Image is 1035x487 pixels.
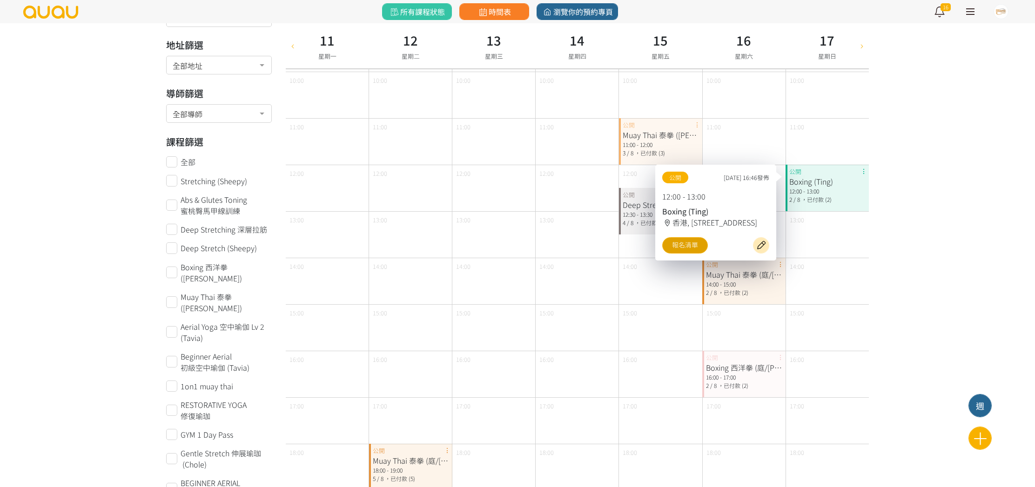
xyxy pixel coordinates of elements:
span: 星期六 [735,52,753,60]
span: Deep Stretching 深層拉筋 [181,224,267,235]
div: 16:00 - 17:00 [706,373,782,381]
span: 11:00 [289,122,304,131]
h3: 17 [818,31,836,50]
span: GYM 1 Day Pass [181,429,233,440]
span: 17:00 [289,401,304,410]
span: ，已付款 (2) [801,195,832,203]
span: 10:00 [623,76,637,85]
div: Boxing (Ting) [662,206,769,217]
span: 10:00 [539,76,554,85]
span: 1on1 muay thai [181,380,233,392]
span: / 8 [710,381,717,389]
span: 星期日 [818,52,836,60]
span: / 8 [793,195,800,203]
span: Boxing 西洋拳 ([PERSON_NAME]) [181,261,272,284]
span: 15:00 [373,308,387,317]
div: Muay Thai 泰拳 ([PERSON_NAME]) [623,129,699,140]
span: 14:00 [623,262,637,271]
span: / 8 [627,219,633,227]
span: 11:00 [373,122,387,131]
span: 全部導師 [173,107,265,119]
span: 17:00 [790,401,804,410]
div: 週 [969,400,991,412]
span: 星期五 [652,52,670,60]
span: 2 [706,381,709,389]
span: 15:00 [539,308,554,317]
span: 星期四 [568,52,586,60]
span: 17:00 [456,401,470,410]
span: 13:00 [456,215,470,224]
span: 18:00 [790,448,804,457]
span: 17:00 [623,401,637,410]
span: / 8 [377,474,383,482]
span: 全部 [181,156,195,167]
h3: 課程篩選 [166,135,272,149]
span: 13:00 [790,215,804,224]
span: 5 [373,474,376,482]
span: ，已付款 (4) [635,219,665,227]
span: 15:00 [456,308,470,317]
span: 18:00 [623,448,637,457]
span: 16:00 [790,355,804,364]
span: 18:00 [539,448,554,457]
span: 16:00 [289,355,304,364]
span: 全部地址 [173,59,265,70]
span: 14:00 [289,262,304,271]
span: 13:00 [289,215,304,224]
span: ，已付款 (2) [718,381,748,389]
div: 12:30 - 13:30 [623,210,699,219]
span: 星期三 [485,52,503,60]
span: 10:00 [289,76,304,85]
div: 18:00 - 19:00 [373,466,449,474]
span: 11:00 [790,122,804,131]
span: ，已付款 (5) [385,474,415,482]
span: 13:00 [539,215,554,224]
span: 15:00 [289,308,304,317]
a: 時間表 [459,3,529,20]
span: [DATE] 16:46發佈 [724,173,769,182]
h3: 11 [318,31,336,50]
span: 16:00 [623,355,637,364]
div: Boxing 西洋拳 (庭/[PERSON_NAME]) [706,362,782,373]
span: 16:00 [456,355,470,364]
span: 16:00 [373,355,387,364]
span: ，已付款 (2) [718,288,748,296]
span: Gentle Stretch 伸展瑜珈 (Chole) [181,447,272,470]
span: 3 [623,149,625,157]
h3: 12 [402,31,420,50]
h3: 14 [568,31,586,50]
h3: 16 [735,31,753,50]
a: 報名清單 [662,237,708,254]
span: / 8 [627,149,633,157]
span: 12:00 [289,169,304,178]
a: 所有課程狀態 [382,3,452,20]
span: 12:00 [623,169,637,178]
span: Deep Stretch (Sheepy) [181,242,257,254]
span: 18:00 [456,448,470,457]
span: 17:00 [373,401,387,410]
div: Muay Thai 泰拳 (庭/[PERSON_NAME]) [706,269,782,280]
span: 12:00 [539,169,554,178]
span: / 8 [710,288,717,296]
span: 14:00 [539,262,554,271]
div: Deep Stretch (Sheepy) [623,199,699,210]
span: 星期一 [318,52,336,60]
span: RESTORATIVE YOGA 修復瑜珈 [181,399,272,421]
span: 2 [789,195,792,203]
span: 12:00 [373,169,387,178]
span: Abs & Glutes Toning 蜜桃臀馬甲線訓練 [181,194,272,216]
span: 瀏覽你的預約專頁 [542,6,613,17]
span: 14:00 [373,262,387,271]
span: 10:00 [790,76,804,85]
span: 15:00 [706,308,721,317]
span: 18:00 [289,448,304,457]
span: 10:00 [706,76,721,85]
span: 4 [623,219,625,227]
span: 時間表 [477,6,511,17]
img: logo.svg [22,6,79,19]
span: 11:00 [539,122,554,131]
h3: 地址篩選 [166,38,272,52]
span: 10:00 [456,76,470,85]
span: 18:00 [706,448,721,457]
span: Muay Thai 泰拳 ([PERSON_NAME]) [181,291,272,314]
